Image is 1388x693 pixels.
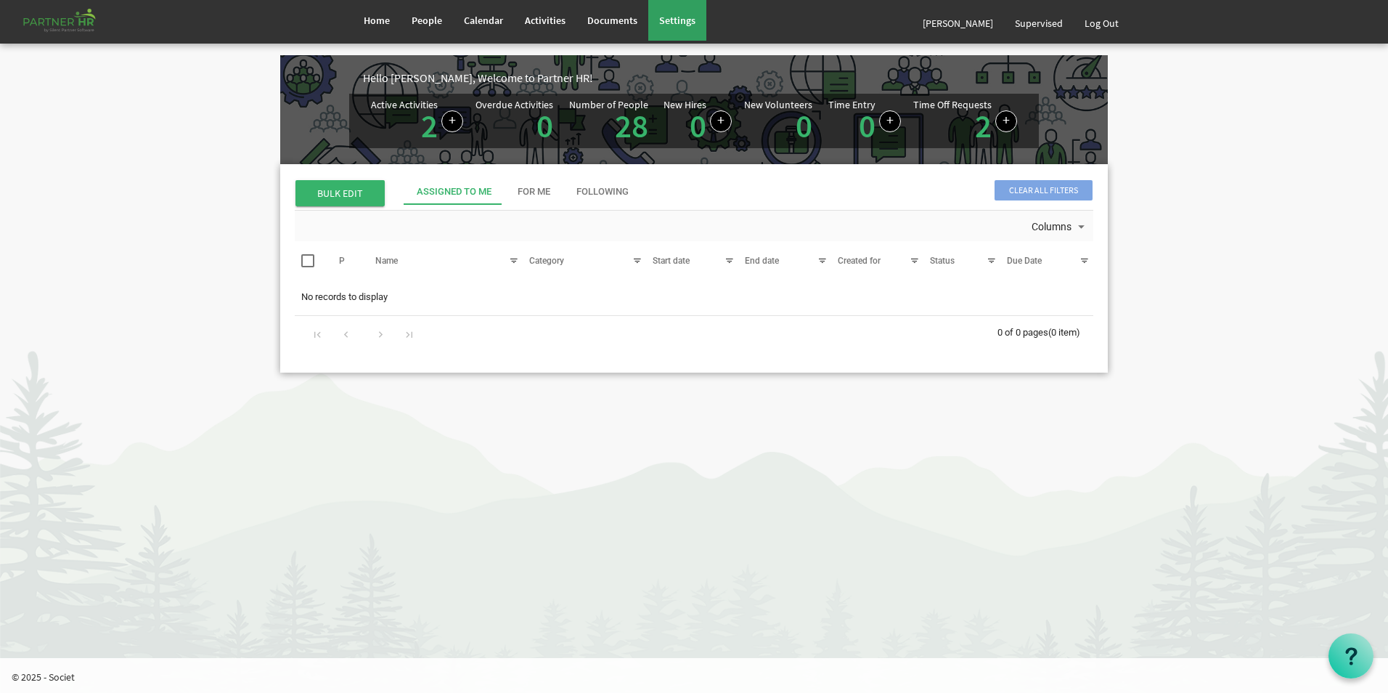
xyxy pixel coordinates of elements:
a: 28 [615,105,648,146]
div: Number of active Activities in Partner HR [371,100,463,142]
span: Settings [659,14,695,27]
td: No records to display [295,283,1093,311]
span: Calendar [464,14,503,27]
div: Assigned To Me [417,185,491,199]
div: Number of Time Entries [828,100,901,142]
button: Columns [1029,218,1091,237]
div: Following [576,185,629,199]
a: Create a new Activity [441,110,463,132]
div: Overdue Activities [475,100,553,110]
a: Log hours [879,110,901,132]
span: Activities [525,14,566,27]
span: Status [930,256,955,266]
a: Add new person to Partner HR [710,110,732,132]
span: Supervised [1015,17,1063,30]
div: New Volunteers [744,100,812,110]
div: Columns [1029,211,1091,241]
div: For Me [518,185,550,199]
a: Log Out [1074,3,1130,44]
a: 0 [859,105,875,146]
p: © 2025 - Societ [12,670,1388,684]
div: tab-header [404,179,1202,205]
span: Due Date [1007,256,1042,266]
a: 2 [421,105,438,146]
span: Documents [587,14,637,27]
span: Clear all filters [995,180,1093,200]
div: Time Entry [828,100,875,110]
div: People hired in the last 7 days [664,100,732,142]
div: Hello [PERSON_NAME], Welcome to Partner HR! [363,70,1108,86]
div: Go to previous page [336,323,356,344]
span: Name [375,256,398,266]
a: [PERSON_NAME] [912,3,1004,44]
span: Columns [1030,218,1073,236]
a: 2 [975,105,992,146]
div: 0 of 0 pages (0 item) [997,316,1093,346]
a: Supervised [1004,3,1074,44]
span: 0 of 0 pages [997,327,1048,338]
div: Activities assigned to you for which the Due Date is passed [475,100,557,142]
span: BULK EDIT [295,180,385,206]
span: Start date [653,256,690,266]
a: 0 [536,105,553,146]
span: Category [529,256,564,266]
div: Time Off Requests [913,100,992,110]
div: Total number of active people in Partner HR [569,100,652,142]
div: Number of active time off requests [913,100,1017,142]
div: New Hires [664,100,706,110]
a: 0 [796,105,812,146]
div: Go to next page [371,323,391,344]
div: Go to last page [399,323,419,344]
span: P [339,256,345,266]
div: Go to first page [308,323,327,344]
span: Home [364,14,390,27]
div: Active Activities [371,100,438,110]
span: (0 item) [1048,327,1080,338]
span: People [412,14,442,27]
div: Number of People [569,100,648,110]
span: End date [745,256,779,266]
a: Create a new time off request [995,110,1017,132]
span: Created for [838,256,881,266]
a: 0 [690,105,706,146]
div: Volunteer hired in the last 7 days [744,100,816,142]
